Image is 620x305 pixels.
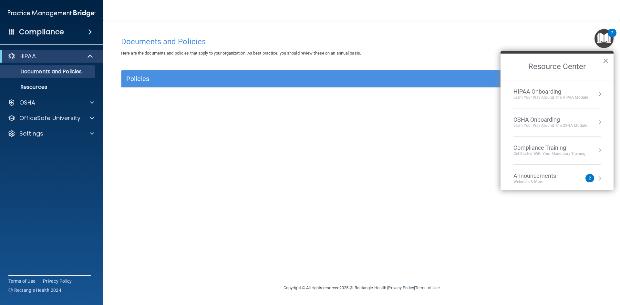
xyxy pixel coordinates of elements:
[4,84,92,90] p: Resources
[513,88,588,95] div: HIPAA Onboarding
[513,172,569,179] div: Announcements
[19,114,80,122] p: OfficeSafe University
[8,52,94,60] a: HIPAA
[121,51,361,56] span: Here are the documents and policies that apply to your organization. As best practice, you should...
[8,99,94,107] a: OSHA
[501,51,614,190] div: Resource Center
[8,114,94,122] a: OfficeSafe University
[594,29,614,48] button: Open Resource Center, 2 new notifications
[513,179,569,185] div: Webinars & More
[8,287,61,293] span: Ⓒ Rectangle Health 2024
[501,54,614,80] h2: Resource Center
[121,37,602,46] h4: Documents and Policies
[8,130,94,137] a: Settings
[8,278,35,284] a: Terms of Use
[415,285,440,290] a: Terms of Use
[126,74,597,84] a: Policies
[19,27,64,36] h4: Compliance
[244,278,480,298] div: Copyright © All rights reserved 2025 @ Rectangle Health | |
[513,151,585,157] div: Get Started with your mandatory training
[19,99,36,107] p: OSHA
[611,33,613,41] div: 2
[388,285,414,290] a: Privacy Policy
[43,278,72,284] a: Privacy Policy
[513,95,588,100] div: Learn Your Way around the HIPAA module
[513,144,585,151] div: Compliance Training
[19,52,36,60] p: HIPAA
[8,7,96,20] img: PMB logo
[508,259,612,285] iframe: Drift Widget Chat Controller
[19,130,43,137] p: Settings
[513,116,587,123] div: OSHA Onboarding
[4,68,92,75] p: Documents and Policies
[603,56,609,66] button: Close
[513,123,587,128] div: Learn your way around the OSHA module
[126,75,477,82] h5: Policies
